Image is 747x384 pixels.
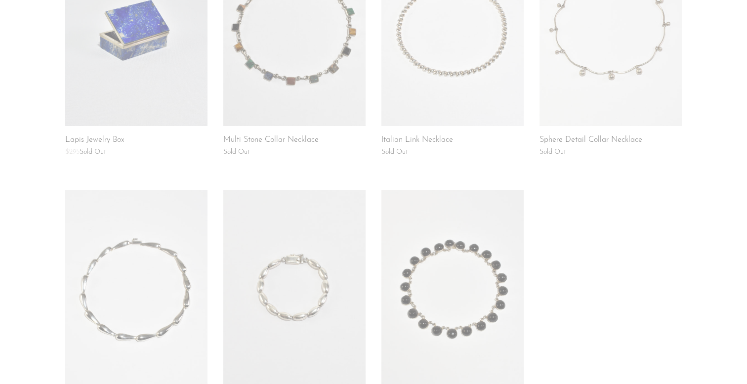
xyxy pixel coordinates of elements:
a: Sphere Detail Collar Necklace [539,136,642,145]
span: Sold Out [80,148,106,156]
span: Sold Out [539,148,566,156]
a: Lapis Jewelry Box [65,136,124,145]
a: Italian Link Necklace [381,136,453,145]
span: $295 [65,148,80,156]
span: Sold Out [381,148,408,156]
a: Multi Stone Collar Necklace [223,136,319,145]
span: Sold Out [223,148,250,156]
